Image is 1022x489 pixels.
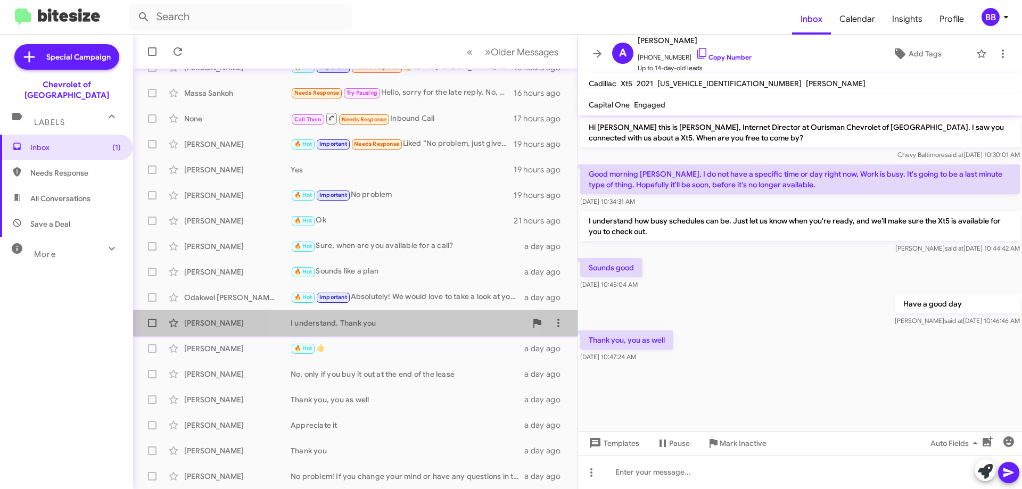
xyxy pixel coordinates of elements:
[657,79,802,88] span: [US_VEHICLE_IDENTIFICATION_NUMBER]
[514,113,569,124] div: 17 hours ago
[294,345,312,352] span: 🔥 Hot
[184,241,291,252] div: [PERSON_NAME]
[460,41,479,63] button: Previous
[524,420,569,430] div: a day ago
[34,250,56,259] span: More
[895,294,1020,313] p: Have a good day
[291,318,526,328] div: I understand. Thank you
[291,189,514,201] div: No problem
[184,292,291,303] div: Odakwei [PERSON_NAME]
[319,294,347,301] span: Important
[291,369,524,379] div: No, only if you buy it out at the end of the lease
[806,79,866,88] span: [PERSON_NAME]
[319,140,347,147] span: Important
[638,34,752,47] span: [PERSON_NAME]
[884,4,931,35] a: Insights
[294,268,312,275] span: 🔥 Hot
[347,89,377,96] span: Try Pausing
[792,4,831,35] a: Inbox
[34,118,65,127] span: Labels
[184,369,291,379] div: [PERSON_NAME]
[342,116,387,123] span: Needs Response
[895,244,1020,252] span: [PERSON_NAME] [DATE] 10:44:42 AM
[580,118,1020,147] p: Hi [PERSON_NAME] this is [PERSON_NAME], Internet Director at Ourisman Chevrolet of [GEOGRAPHIC_DA...
[294,192,312,198] span: 🔥 Hot
[945,151,963,159] span: said at
[184,113,291,124] div: None
[14,44,119,70] a: Special Campaign
[184,318,291,328] div: [PERSON_NAME]
[524,369,569,379] div: a day ago
[580,280,638,288] span: [DATE] 10:45:04 AM
[638,47,752,63] span: [PHONE_NUMBER]
[897,151,1020,159] span: Chevy Baltimore [DATE] 10:30:01 AM
[669,434,690,453] span: Pause
[291,471,524,482] div: No problem! If you change your mind or have any questions in the future, feel free to reach out.
[578,434,648,453] button: Templates
[514,88,569,98] div: 16 hours ago
[291,214,514,227] div: Ok
[291,266,524,278] div: Sounds like a plan
[514,139,569,150] div: 19 hours ago
[580,164,1020,194] p: Good morning [PERSON_NAME], I do not have a specific time or day right now, Work is busy. It's go...
[514,190,569,201] div: 19 hours ago
[294,217,312,224] span: 🔥 Hot
[931,4,972,35] a: Profile
[184,420,291,430] div: [PERSON_NAME]
[291,291,524,303] div: Absolutely! We would love to take a look at your 2007 Jeep Grand Cherokee. When can we schedule a...
[580,211,1020,241] p: I understand how busy schedules can be. Just let us know when you're ready, and we’ll make sure t...
[184,267,291,277] div: [PERSON_NAME]
[30,219,70,229] span: Save a Deal
[524,445,569,456] div: a day ago
[291,394,524,405] div: Thank you, you as well
[294,140,312,147] span: 🔥 Hot
[184,216,291,226] div: [PERSON_NAME]
[461,41,565,63] nav: Page navigation example
[184,343,291,354] div: [PERSON_NAME]
[589,79,616,88] span: Cadillac
[291,240,524,252] div: Sure, when are you available for a call?
[467,45,473,59] span: «
[184,471,291,482] div: [PERSON_NAME]
[294,243,312,250] span: 🔥 Hot
[30,142,121,153] span: Inbox
[291,112,514,125] div: Inbound Call
[291,342,524,354] div: 👍
[514,164,569,175] div: 19 hours ago
[514,216,569,226] div: 21 hours ago
[634,100,665,110] span: Engaged
[587,434,639,453] span: Templates
[30,168,121,178] span: Needs Response
[698,434,775,453] button: Mark Inactive
[895,317,1020,325] span: [PERSON_NAME] [DATE] 10:46:46 AM
[922,434,990,453] button: Auto Fields
[648,434,698,453] button: Pause
[945,244,963,252] span: said at
[621,79,632,88] span: Xt5
[319,192,347,198] span: Important
[291,87,514,99] div: Hello, sorry for the late reply. No, everything was fine. I just have a emergency with my daughte...
[524,343,569,354] div: a day ago
[184,139,291,150] div: [PERSON_NAME]
[580,197,635,205] span: [DATE] 10:34:31 AM
[720,434,767,453] span: Mark Inactive
[491,46,558,58] span: Older Messages
[184,88,291,98] div: Massa Sankoh
[619,45,627,62] span: A
[944,317,963,325] span: said at
[696,53,752,61] a: Copy Number
[46,52,111,62] span: Special Campaign
[580,353,636,361] span: [DATE] 10:47:24 AM
[580,330,673,350] p: Thank you, you as well
[580,258,642,277] p: Sounds good
[637,79,653,88] span: 2021
[862,44,971,63] button: Add Tags
[982,8,1000,26] div: BB
[294,116,322,123] span: Call Them
[831,4,884,35] a: Calendar
[112,142,121,153] span: (1)
[291,164,514,175] div: Yes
